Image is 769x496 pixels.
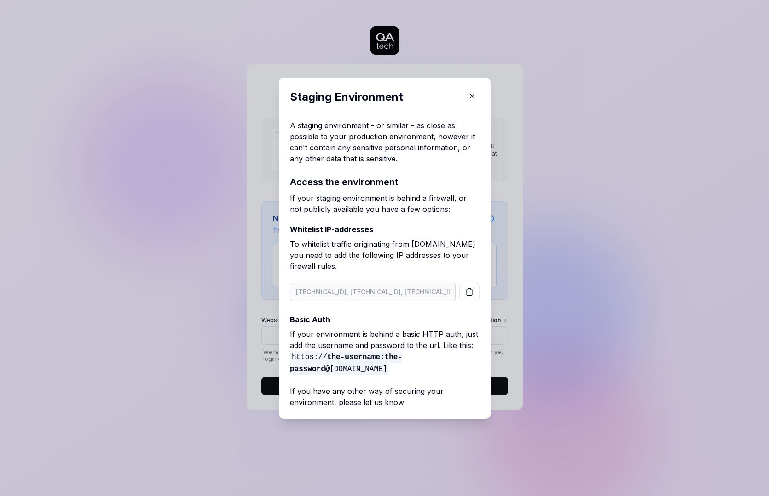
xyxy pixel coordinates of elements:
button: Close Modal [465,89,480,103]
p: If your environment is behind a basic HTTP auth, just add the username and password to the url. L... [290,329,480,375]
strong: the-username:the-password [290,353,402,373]
p: Whitelist IP-addresses [290,224,480,235]
p: A staging environment - or similar - as close as possible to your production environment, however... [290,120,480,164]
button: Copy [459,283,480,301]
h3: Access the environment [290,175,480,189]
p: Basic Auth [290,314,480,325]
p: If your staging environment is behind a firewall, or not publicly available you have a few options: [290,193,480,215]
p: If you have any other way of securing your environment, please let us know [290,378,480,408]
span: https:// @[DOMAIN_NAME] [290,351,402,375]
p: To whitelist traffic originating from [DOMAIN_NAME] you need to add the following IP addresses to... [290,239,480,275]
p: Staging Environment [290,89,461,105]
